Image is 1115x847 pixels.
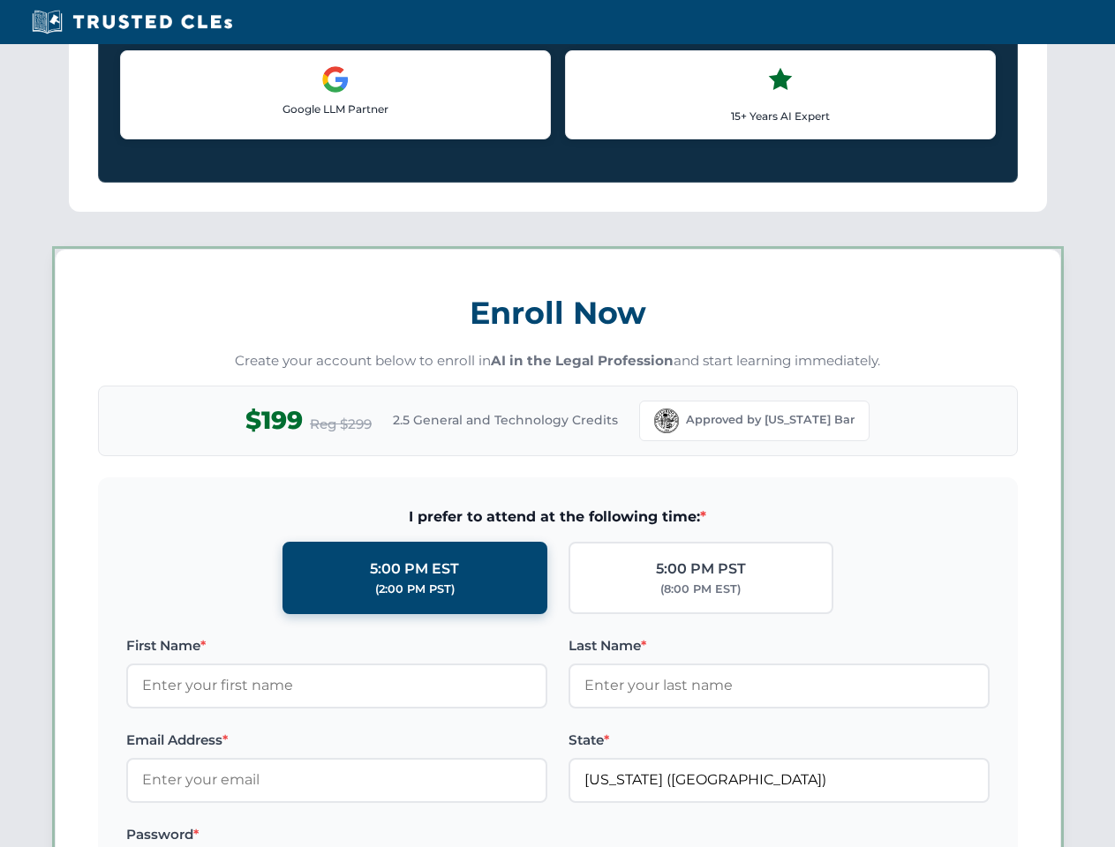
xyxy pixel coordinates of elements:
p: Google LLM Partner [135,101,536,117]
label: State [569,730,990,751]
label: Email Address [126,730,547,751]
div: (2:00 PM PST) [375,581,455,598]
label: Last Name [569,635,990,656]
span: $199 [245,401,303,440]
div: 5:00 PM EST [370,558,459,581]
img: Florida Bar [654,409,679,433]
label: First Name [126,635,547,656]
input: Enter your first name [126,663,547,708]
span: Reg $299 [310,414,372,435]
div: 5:00 PM PST [656,558,746,581]
img: Trusted CLEs [26,9,237,35]
img: Google [321,65,350,94]
strong: AI in the Legal Profession [491,352,674,369]
p: 15+ Years AI Expert [580,108,981,124]
span: 2.5 General and Technology Credits [393,410,618,430]
label: Password [126,824,547,845]
h3: Enroll Now [98,285,1018,341]
input: Enter your email [126,758,547,802]
span: I prefer to attend at the following time: [126,506,990,528]
input: Enter your last name [569,663,990,708]
div: (8:00 PM EST) [660,581,741,598]
input: Florida (FL) [569,758,990,802]
span: Approved by [US_STATE] Bar [686,411,855,429]
p: Create your account below to enroll in and start learning immediately. [98,351,1018,371]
